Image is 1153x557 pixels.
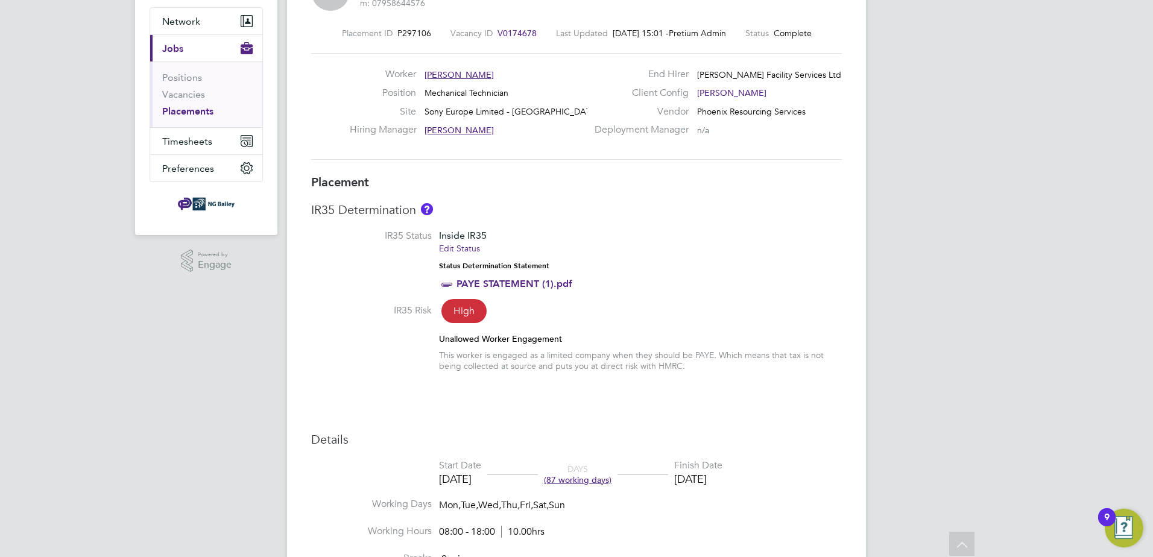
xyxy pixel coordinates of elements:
[441,299,487,323] span: High
[587,68,689,81] label: End Hirer
[439,350,842,371] div: This worker is engaged as a limited company when they should be PAYE. Which means that tax is not...
[439,243,480,254] a: Edit Status
[538,464,618,485] div: DAYS
[311,525,432,538] label: Working Hours
[181,250,232,272] a: Powered byEngage
[421,203,433,215] button: About IR35
[311,304,432,317] label: IR35 Risk
[613,28,669,39] span: [DATE] 15:01 -
[439,526,545,538] div: 08:00 - 18:00
[162,16,200,27] span: Network
[311,432,842,447] h3: Details
[162,136,212,147] span: Timesheets
[439,499,461,511] span: Mon,
[150,8,262,34] button: Network
[501,499,520,511] span: Thu,
[350,124,416,136] label: Hiring Manager
[587,105,689,118] label: Vendor
[674,459,722,472] div: Finish Date
[350,105,416,118] label: Site
[425,87,508,98] span: Mechanical Technician
[544,474,611,485] span: (87 working days)
[587,87,689,99] label: Client Config
[439,459,481,472] div: Start Date
[150,61,262,127] div: Jobs
[311,202,842,218] h3: IR35 Determination
[425,106,599,117] span: Sony Europe Limited - [GEOGRAPHIC_DATA]
[439,333,842,344] div: Unallowed Worker Engagement
[520,499,533,511] span: Fri,
[178,194,235,213] img: ngbailey-logo-retina.png
[697,106,806,117] span: Phoenix Resourcing Services
[439,230,487,241] span: Inside IR35
[162,89,205,100] a: Vacancies
[669,28,726,39] span: Pretium Admin
[456,278,572,289] a: PAYE STATEMENT (1).pdf
[150,194,263,213] a: Go to home page
[1104,517,1110,533] div: 9
[425,125,494,136] span: [PERSON_NAME]
[350,87,416,99] label: Position
[697,125,709,136] span: n/a
[198,260,232,270] span: Engage
[674,472,722,486] div: [DATE]
[774,28,812,39] span: Complete
[533,499,549,511] span: Sat,
[439,262,549,270] strong: Status Determination Statement
[311,498,432,511] label: Working Days
[350,68,416,81] label: Worker
[150,35,262,61] button: Jobs
[1105,509,1143,547] button: Open Resource Center, 9 new notifications
[745,28,769,39] label: Status
[556,28,608,39] label: Last Updated
[425,69,494,80] span: [PERSON_NAME]
[150,155,262,181] button: Preferences
[501,526,545,538] span: 10.00hrs
[311,230,432,242] label: IR35 Status
[549,499,565,511] span: Sun
[150,128,262,154] button: Timesheets
[439,472,481,486] div: [DATE]
[162,43,183,54] span: Jobs
[697,69,841,80] span: [PERSON_NAME] Facility Services Ltd
[162,72,202,83] a: Positions
[478,499,501,511] span: Wed,
[461,499,478,511] span: Tue,
[587,124,689,136] label: Deployment Manager
[311,175,369,189] b: Placement
[498,28,537,39] span: V0174678
[162,163,214,174] span: Preferences
[342,28,393,39] label: Placement ID
[162,105,213,117] a: Placements
[198,250,232,260] span: Powered by
[450,28,493,39] label: Vacancy ID
[397,28,431,39] span: P297106
[697,87,766,98] span: [PERSON_NAME]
